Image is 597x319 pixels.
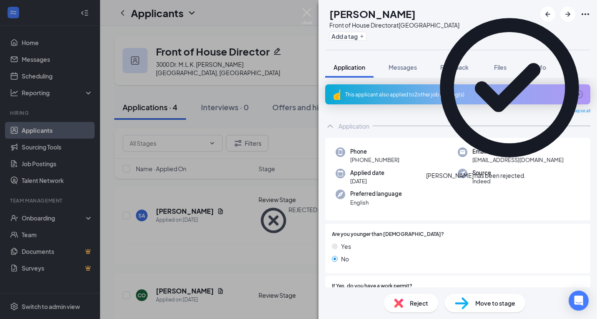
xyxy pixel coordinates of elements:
[329,32,366,41] button: PlusAdd a tag
[332,230,444,238] span: Are you younger than [DEMOGRAPHIC_DATA]?
[569,291,589,311] div: Open Intercom Messenger
[341,242,351,251] span: Yes
[329,7,416,21] h1: [PERSON_NAME]
[332,282,412,290] span: If Yes, do you have a work permit?
[410,299,428,308] span: Reject
[426,4,593,171] svg: CheckmarkCircle
[339,122,369,130] div: Application
[350,169,384,177] span: Applied date
[329,21,459,29] div: Front of House Director at [GEOGRAPHIC_DATA]
[350,156,399,164] span: [PHONE_NUMBER]
[350,147,399,156] span: Phone
[472,177,491,185] span: Indeed
[325,121,335,131] svg: ChevronUp
[426,171,526,180] div: [PERSON_NAME] has been rejected.
[350,177,384,185] span: [DATE]
[345,91,569,98] div: This applicant also applied to 2 other job posting(s)
[334,63,365,71] span: Application
[475,299,515,308] span: Move to stage
[359,34,364,39] svg: Plus
[341,254,349,263] span: No
[389,63,417,71] span: Messages
[350,198,402,207] span: English
[350,190,402,198] span: Preferred language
